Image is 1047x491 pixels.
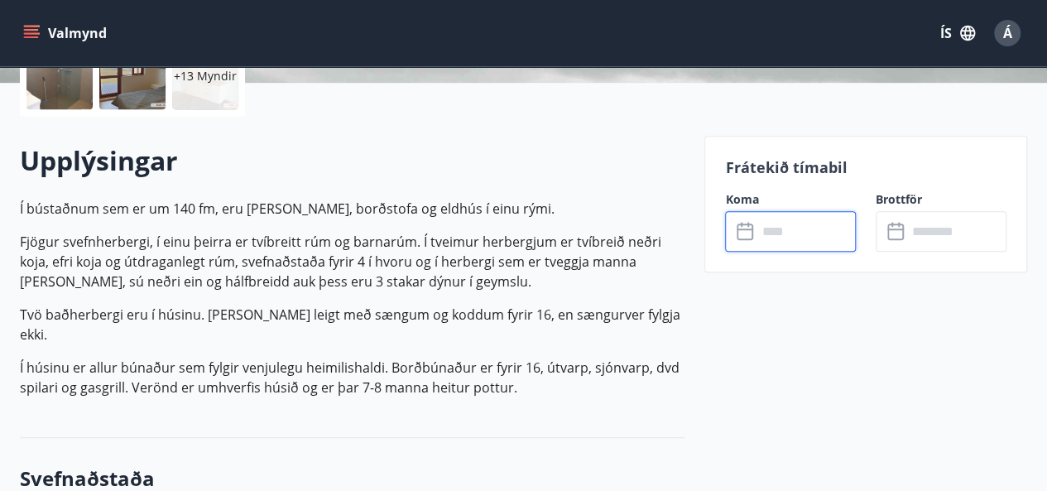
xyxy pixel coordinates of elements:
button: menu [20,18,113,48]
p: Tvö baðherbergi eru í húsinu. [PERSON_NAME] leigt með sængum og koddum fyrir 16, en sængurver fyl... [20,305,684,344]
p: +13 Myndir [174,68,237,84]
p: Frátekið tímabil [725,156,1006,178]
label: Brottför [876,191,1006,208]
button: Á [987,13,1027,53]
p: Í bústaðnum sem er um 140 fm, eru [PERSON_NAME], borðstofa og eldhús í einu rými. [20,199,684,219]
label: Koma [725,191,856,208]
p: Fjögur svefnherbergi, í einu þeirra er tvíbreitt rúm og barnarúm. Í tveimur herbergjum er tvíbrei... [20,232,684,291]
h2: Upplýsingar [20,142,684,179]
button: ÍS [931,18,984,48]
p: Í húsinu er allur búnaður sem fylgir venjulegu heimilishaldi. Borðbúnaður er fyrir 16, útvarp, sj... [20,358,684,397]
span: Á [1003,24,1012,42]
